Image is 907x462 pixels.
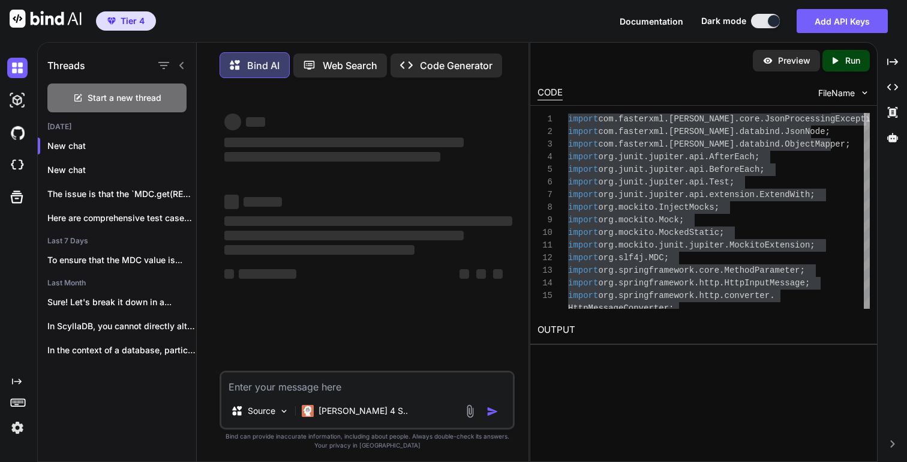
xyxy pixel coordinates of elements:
p: New chat [47,164,196,176]
p: In ScyllaDB, you cannot directly alter the... [47,320,196,332]
span: . [704,165,709,174]
span: JsonNode [785,127,825,136]
span: com [599,139,614,149]
span: ‌ [476,269,486,279]
span: ‌ [224,195,239,209]
h1: Threads [47,58,85,73]
span: . [735,139,740,149]
span: fasterxml [618,114,664,124]
span: com [599,114,614,124]
img: preview [762,55,773,66]
img: Bind AI [10,10,82,28]
span: import [568,228,598,237]
span: junit [659,240,684,250]
span: api [689,152,704,162]
span: . [719,266,724,275]
div: 6 [537,176,552,189]
div: 9 [537,214,552,226]
span: import [568,177,598,187]
span: . [755,190,759,199]
div: 15 [537,290,552,302]
div: 12 [537,252,552,264]
span: slf4j [618,253,644,263]
span: jupiter [649,152,684,162]
div: 13 [537,264,552,277]
span: http [699,291,720,300]
span: jupiter [649,190,684,199]
span: ; [679,215,684,225]
span: ‌ [224,216,512,226]
span: import [568,253,598,263]
span: junit [618,177,644,187]
span: ; [729,177,734,187]
span: org [599,266,614,275]
span: . [614,152,618,162]
span: import [568,114,598,124]
span: Test [710,177,730,187]
div: 7 [537,189,552,201]
span: ; [810,240,815,250]
span: ; [714,202,719,212]
span: import [568,202,598,212]
span: . [684,177,689,187]
h2: Last Month [38,278,196,288]
span: http [699,278,720,288]
span: org [599,152,614,162]
span: . [654,228,659,237]
span: fasterxml [618,127,664,136]
span: . [644,152,648,162]
span: org [599,253,614,263]
span: ; [719,228,724,237]
span: . [735,127,740,136]
span: jupiter [649,177,684,187]
span: Documentation [620,16,683,26]
p: New chat [47,140,196,152]
span: springframework [618,266,694,275]
span: databind [740,127,780,136]
span: . [614,215,618,225]
span: api [689,177,704,187]
button: premiumTier 4 [96,11,156,31]
span: MockedStatic [659,228,719,237]
span: InjectMocks [659,202,714,212]
span: import [568,139,598,149]
span: . [704,190,709,199]
span: BeforeEach [710,165,760,174]
span: . [614,266,618,275]
span: . [760,114,765,124]
span: springframework [618,291,694,300]
span: org [599,228,614,237]
div: 2 [537,126,552,138]
span: . [780,139,785,149]
span: ‌ [224,114,241,130]
span: . [614,228,618,237]
span: . [654,240,659,250]
span: . [614,278,618,288]
span: . [664,139,669,149]
div: CODE [537,86,563,100]
span: . [780,127,785,136]
span: import [568,240,598,250]
span: . [614,114,618,124]
span: . [614,127,618,136]
span: import [568,152,598,162]
span: api [689,165,704,174]
button: Add API Keys [797,9,888,33]
span: . [614,291,618,300]
p: To ensure that the MDC value is... [47,254,196,266]
img: icon [486,406,498,418]
span: jupiter [689,240,725,250]
span: . [644,253,648,263]
span: org [599,165,614,174]
span: com [599,127,614,136]
span: fasterxml [618,139,664,149]
p: Source [248,405,275,417]
span: ‌ [224,138,463,147]
div: 5 [537,163,552,176]
span: org [599,291,614,300]
span: import [568,165,598,174]
span: core [699,266,720,275]
span: org [599,240,614,250]
span: . [614,202,618,212]
span: FileName [818,87,855,99]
